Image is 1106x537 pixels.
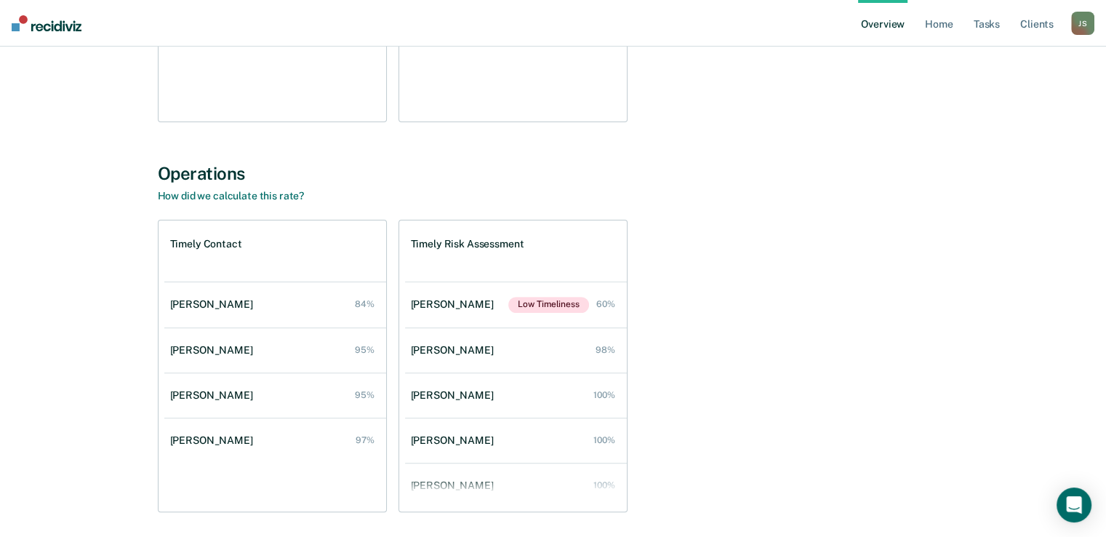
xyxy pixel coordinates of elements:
div: [PERSON_NAME] [411,344,500,357]
div: 98% [596,345,615,355]
img: Recidiviz [12,15,81,31]
a: [PERSON_NAME] 100% [405,465,627,506]
div: 60% [596,299,615,309]
div: 84% [355,299,374,309]
a: [PERSON_NAME]Low Timeliness 60% [405,282,627,327]
h1: Timely Contact [170,238,242,250]
div: [PERSON_NAME] [170,298,259,311]
div: [PERSON_NAME] [411,480,500,492]
div: [PERSON_NAME] [411,298,500,311]
div: 97% [356,435,374,445]
span: Low Timeliness [508,297,588,313]
div: [PERSON_NAME] [170,434,259,447]
a: [PERSON_NAME] 97% [164,420,386,461]
a: How did we calculate this rate? [158,190,305,202]
div: [PERSON_NAME] [411,389,500,402]
div: [PERSON_NAME] [170,389,259,402]
div: 100% [593,390,615,400]
a: [PERSON_NAME] 100% [405,420,627,461]
div: 95% [355,390,374,400]
a: [PERSON_NAME] 98% [405,330,627,371]
div: [PERSON_NAME] [411,434,500,447]
a: [PERSON_NAME] 95% [164,375,386,416]
div: 100% [593,480,615,490]
div: Open Intercom Messenger [1057,488,1091,522]
h1: Timely Risk Assessment [411,238,524,250]
a: [PERSON_NAME] 100% [405,375,627,416]
div: 100% [593,435,615,445]
div: Operations [158,163,949,184]
div: J S [1071,12,1094,35]
a: [PERSON_NAME] 84% [164,284,386,325]
button: JS [1071,12,1094,35]
a: [PERSON_NAME] 95% [164,330,386,371]
div: 95% [355,345,374,355]
div: [PERSON_NAME] [170,344,259,357]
